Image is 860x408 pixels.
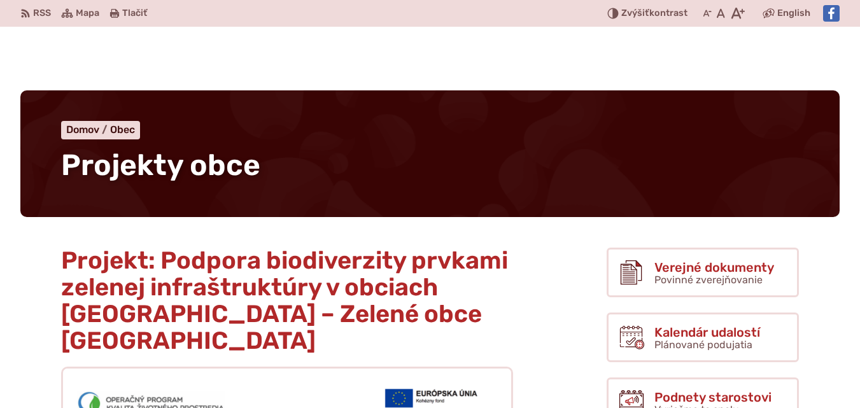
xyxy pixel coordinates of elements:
[61,246,508,355] span: Projekt: Podpora biodiverzity prvkami zelenej infraštruktúry v obciach [GEOGRAPHIC_DATA] – Zelené...
[654,260,774,274] span: Verejné dokumenty
[621,8,687,19] span: kontrast
[110,123,135,136] a: Obec
[66,123,110,136] a: Domov
[654,274,763,286] span: Povinné zverejňovanie
[621,8,649,18] span: Zvýšiť
[654,339,752,351] span: Plánované podujatia
[76,6,99,21] span: Mapa
[33,6,51,21] span: RSS
[122,8,147,19] span: Tlačiť
[66,123,99,136] span: Domov
[607,248,799,297] a: Verejné dokumenty Povinné zverejňovanie
[775,6,813,21] a: English
[654,325,760,339] span: Kalendár udalostí
[654,390,772,404] span: Podnety starostovi
[777,6,810,21] span: English
[823,5,840,22] img: Prejsť na Facebook stránku
[607,313,799,362] a: Kalendár udalostí Plánované podujatia
[61,148,260,183] span: Projekty obce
